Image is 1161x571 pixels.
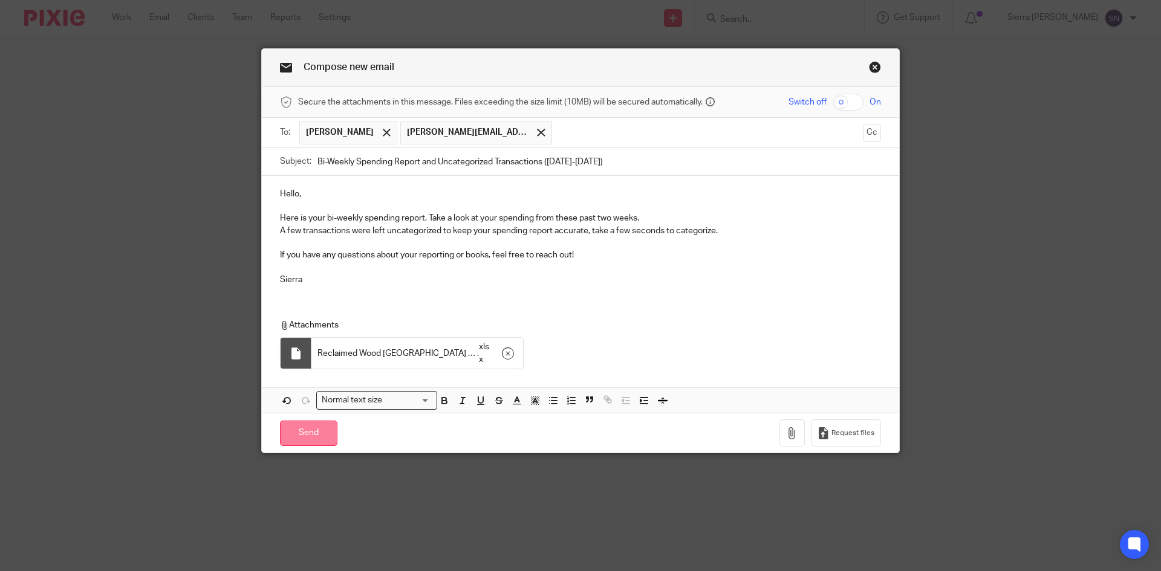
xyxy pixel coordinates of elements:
[298,96,703,108] span: Secure the attachments in this message. Files exceeding the size limit (10MB) will be secured aut...
[811,419,881,447] button: Request files
[306,126,374,138] span: [PERSON_NAME]
[863,124,881,142] button: Cc
[386,394,430,407] input: Search for option
[789,96,827,108] span: Switch off
[304,62,394,72] span: Compose new email
[280,421,337,447] input: Send
[280,212,881,224] p: Here is your bi-weekly spending report. Take a look at your spending from these past two weeks.
[280,126,293,138] label: To:
[280,274,881,286] p: Sierra
[479,341,493,366] span: xlsx
[311,338,523,369] div: .
[280,225,881,237] p: A few transactions were left uncategorized to keep your spending report accurate, take a few seco...
[870,96,881,108] span: On
[280,188,881,200] p: Hello,
[280,249,881,261] p: If you have any questions about your reporting or books, feel free to reach out!
[316,391,437,410] div: Search for option
[317,347,477,360] span: Reclaimed Wood [GEOGRAPHIC_DATA] List By Date ([DATE]-[DATE])
[280,319,864,331] p: Attachments
[869,61,881,77] a: Close this dialog window
[280,155,311,167] label: Subject:
[407,126,528,138] span: [PERSON_NAME][EMAIL_ADDRESS][DOMAIN_NAME]
[319,394,385,407] span: Normal text size
[831,428,874,438] span: Request files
